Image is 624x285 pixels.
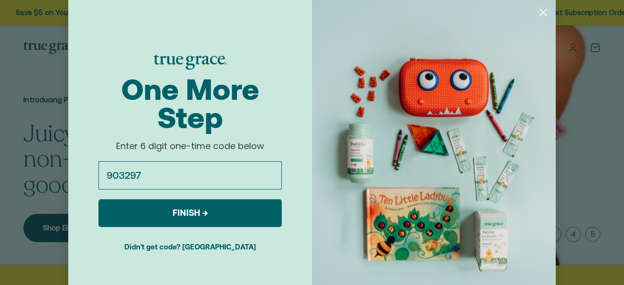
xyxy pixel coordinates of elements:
[154,55,227,70] img: 18be5d14-aba7-4724-9449-be68293c42cd.png
[535,4,552,21] button: Close dialog
[96,141,285,152] p: Enter 6 digit one-time code below
[98,235,282,259] button: Didn't get code? [GEOGRAPHIC_DATA]
[121,73,259,134] span: One More Step
[98,199,282,227] button: FINISH →
[98,161,282,190] input: Enter code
